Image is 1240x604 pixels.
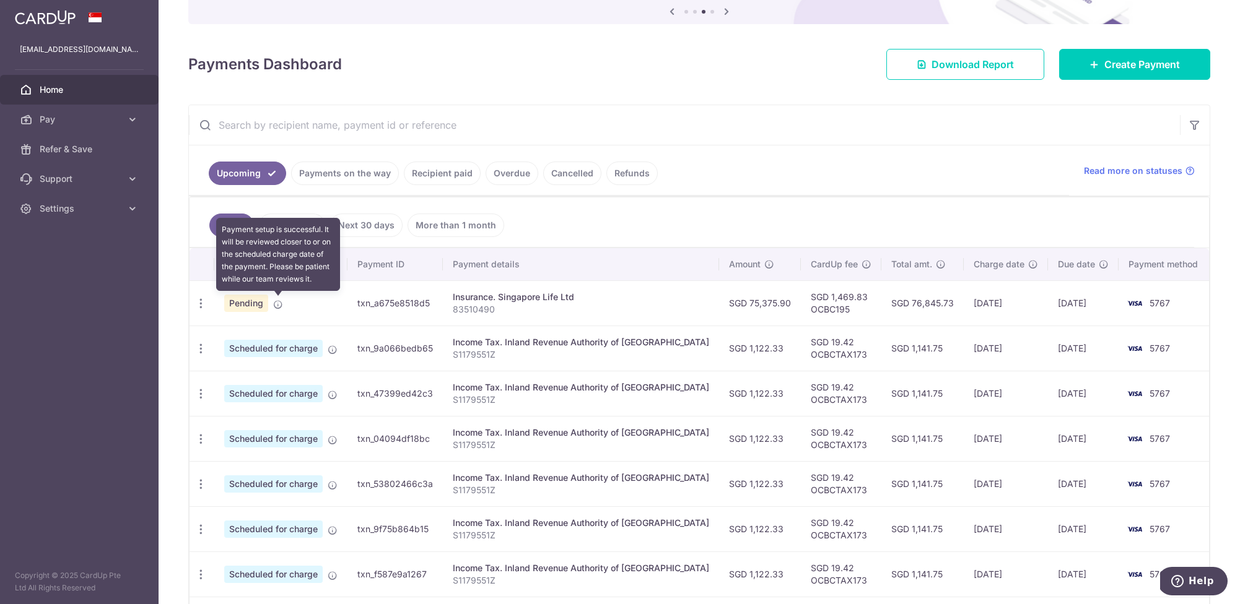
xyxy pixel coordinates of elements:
p: [EMAIL_ADDRESS][DOMAIN_NAME] [20,43,139,56]
a: Download Report [886,49,1044,80]
th: Payment ID [347,248,443,280]
span: 5767 [1150,298,1170,308]
span: Amount [729,258,761,270]
span: Scheduled for charge [224,340,323,357]
img: Bank Card [1122,341,1147,356]
td: [DATE] [1048,506,1119,551]
td: txn_53802466c3a [347,461,443,506]
td: txn_04094df18bc [347,416,443,461]
td: txn_a675e8518d5 [347,280,443,326]
p: S1179551Z [453,574,709,587]
td: SGD 1,469.83 OCBC195 [801,280,881,326]
a: Recipient paid [404,162,481,185]
a: Next 30 days [330,214,403,237]
span: Scheduled for charge [224,475,323,493]
td: [DATE] [1048,371,1119,416]
td: SGD 1,122.33 [719,551,801,597]
p: 83510490 [453,303,709,316]
span: 5767 [1150,524,1170,534]
td: SGD 1,141.75 [881,371,964,416]
p: S1179551Z [453,348,709,361]
span: 5767 [1150,569,1170,579]
img: Bank Card [1122,431,1147,446]
th: Payment details [443,248,719,280]
th: Payment method [1119,248,1213,280]
iframe: Opens a widget where you can find more information [1160,567,1228,598]
span: Charge date [974,258,1024,270]
td: SGD 1,122.33 [719,326,801,371]
span: Home [40,84,121,96]
td: SGD 1,141.75 [881,551,964,597]
a: Create Payment [1059,49,1210,80]
td: txn_47399ed42c3 [347,371,443,416]
td: SGD 1,122.33 [719,461,801,506]
td: [DATE] [964,551,1048,597]
td: SGD 19.42 OCBCTAX173 [801,551,881,597]
td: SGD 19.42 OCBCTAX173 [801,416,881,461]
td: txn_9f75b864b15 [347,506,443,551]
td: [DATE] [1048,416,1119,461]
a: Upcoming [209,162,286,185]
input: Search by recipient name, payment id or reference [189,105,1180,145]
span: 5767 [1150,388,1170,399]
td: [DATE] [964,416,1048,461]
span: Total amt. [891,258,932,270]
td: [DATE] [964,280,1048,326]
p: S1179551Z [453,484,709,496]
div: Insurance. Singapore Life Ltd [453,291,709,303]
td: [DATE] [1048,461,1119,506]
td: SGD 19.42 OCBCTAX173 [801,461,881,506]
a: Read more on statuses [1084,165,1195,177]
span: Support [40,173,121,185]
td: SGD 76,845.73 [881,280,964,326]
img: Bank Card [1122,296,1147,311]
a: All [209,214,254,237]
span: CardUp fee [811,258,858,270]
span: Scheduled for charge [224,566,323,583]
p: S1179551Z [453,529,709,541]
span: 5767 [1150,478,1170,489]
div: Income Tax. Inland Revenue Authority of [GEOGRAPHIC_DATA] [453,472,709,484]
a: Payments on the way [291,162,399,185]
span: Read more on statuses [1084,165,1182,177]
img: Bank Card [1122,477,1147,491]
span: Scheduled for charge [224,520,323,538]
div: Income Tax. Inland Revenue Authority of [GEOGRAPHIC_DATA] [453,562,709,574]
td: SGD 1,141.75 [881,416,964,461]
div: Income Tax. Inland Revenue Authority of [GEOGRAPHIC_DATA] [453,517,709,529]
p: S1179551Z [453,439,709,451]
img: Bank Card [1122,522,1147,537]
a: Overdue [486,162,538,185]
span: Settings [40,202,121,215]
td: SGD 1,141.75 [881,506,964,551]
span: Refer & Save [40,143,121,155]
a: Cancelled [543,162,601,185]
span: 5767 [1150,343,1170,353]
img: CardUp [15,10,76,25]
a: Refunds [606,162,658,185]
td: SGD 19.42 OCBCTAX173 [801,506,881,551]
div: Income Tax. Inland Revenue Authority of [GEOGRAPHIC_DATA] [453,336,709,348]
td: [DATE] [964,506,1048,551]
div: Income Tax. Inland Revenue Authority of [GEOGRAPHIC_DATA] [453,426,709,439]
td: SGD 75,375.90 [719,280,801,326]
td: [DATE] [964,461,1048,506]
td: [DATE] [1048,280,1119,326]
td: SGD 19.42 OCBCTAX173 [801,326,881,371]
div: Payment setup is successful. It will be reviewed closer to or on the scheduled charge date of the... [216,218,340,291]
td: SGD 1,122.33 [719,506,801,551]
td: SGD 1,122.33 [719,371,801,416]
td: SGD 19.42 OCBCTAX173 [801,371,881,416]
span: Pending [224,295,268,312]
span: Download Report [932,57,1014,72]
div: Income Tax. Inland Revenue Authority of [GEOGRAPHIC_DATA] [453,381,709,394]
span: Due date [1058,258,1095,270]
td: [DATE] [1048,326,1119,371]
span: Create Payment [1104,57,1180,72]
td: SGD 1,122.33 [719,416,801,461]
td: [DATE] [964,371,1048,416]
img: Bank Card [1122,386,1147,401]
span: Pay [40,113,121,126]
span: 5767 [1150,433,1170,444]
